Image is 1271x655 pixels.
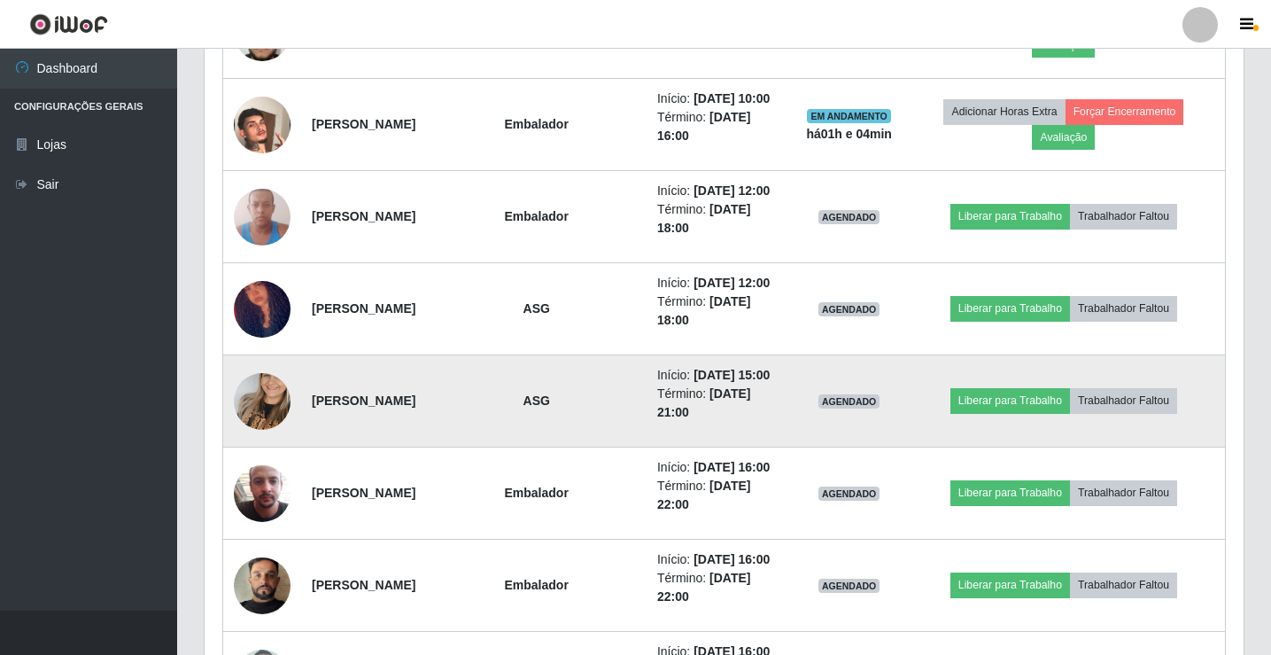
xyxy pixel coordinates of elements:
[818,579,880,593] span: AGENDADO
[950,296,1070,321] button: Liberar para Trabalho
[694,552,770,566] time: [DATE] 16:00
[505,209,569,223] strong: Embalador
[505,486,569,500] strong: Embalador
[818,394,880,409] span: AGENDADO
[657,200,785,238] li: Término:
[312,117,415,131] strong: [PERSON_NAME]
[657,292,785,330] li: Término:
[950,573,1070,597] button: Liberar para Trabalho
[312,578,415,592] strong: [PERSON_NAME]
[505,578,569,592] strong: Embalador
[657,477,785,514] li: Término:
[657,550,785,569] li: Início:
[694,276,770,290] time: [DATE] 12:00
[818,210,880,224] span: AGENDADO
[505,117,569,131] strong: Embalador
[818,302,880,316] span: AGENDADO
[806,127,892,141] strong: há 01 h e 04 min
[234,443,291,544] img: 1745843945427.jpeg
[657,385,785,422] li: Término:
[234,179,291,254] img: 1677584199687.jpeg
[1070,480,1177,505] button: Trabalhador Faltou
[523,394,550,408] strong: ASG
[234,74,291,175] img: 1726002463138.jpeg
[657,366,785,385] li: Início:
[234,351,291,452] img: 1715267360943.jpeg
[807,109,891,123] span: EM ANDAMENTO
[657,182,785,200] li: Início:
[943,99,1065,124] button: Adicionar Horas Extra
[234,535,291,636] img: 1732360371404.jpeg
[657,569,785,606] li: Término:
[1070,296,1177,321] button: Trabalhador Faltou
[818,487,880,501] span: AGENDADO
[657,274,785,292] li: Início:
[312,301,415,316] strong: [PERSON_NAME]
[312,394,415,408] strong: [PERSON_NAME]
[312,209,415,223] strong: [PERSON_NAME]
[29,13,108,35] img: CoreUI Logo
[1070,204,1177,229] button: Trabalhador Faltou
[523,301,550,316] strong: ASG
[950,480,1070,505] button: Liberar para Trabalho
[1070,573,1177,597] button: Trabalhador Faltou
[312,486,415,500] strong: [PERSON_NAME]
[1032,125,1095,150] button: Avaliação
[657,90,785,108] li: Início:
[950,388,1070,413] button: Liberar para Trabalho
[950,204,1070,229] button: Liberar para Trabalho
[694,460,770,474] time: [DATE] 16:00
[657,458,785,477] li: Início:
[694,91,770,105] time: [DATE] 10:00
[694,368,770,382] time: [DATE] 15:00
[1070,388,1177,413] button: Trabalhador Faltou
[657,108,785,145] li: Término:
[694,183,770,198] time: [DATE] 12:00
[1066,99,1184,124] button: Forçar Encerramento
[234,257,291,362] img: 1743545704103.jpeg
